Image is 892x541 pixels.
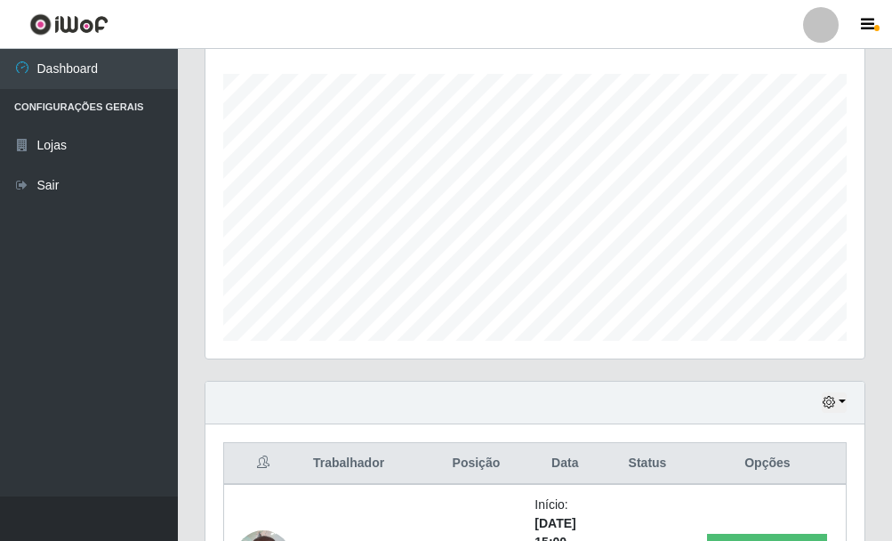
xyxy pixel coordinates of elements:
img: CoreUI Logo [29,13,108,36]
th: Data [524,443,606,485]
th: Posição [428,443,524,485]
th: Status [606,443,689,485]
th: Trabalhador [302,443,428,485]
th: Opções [689,443,847,485]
